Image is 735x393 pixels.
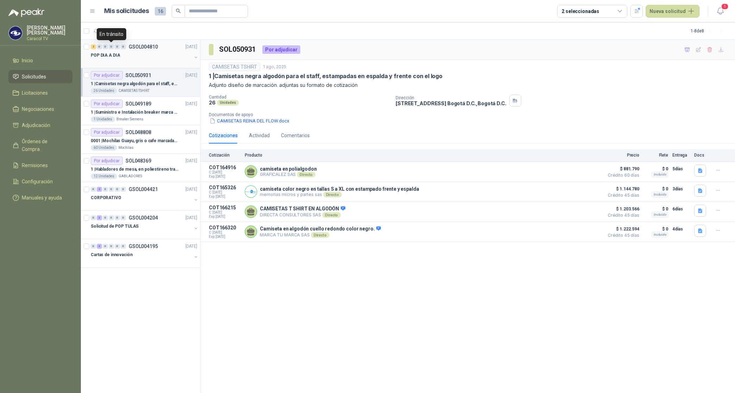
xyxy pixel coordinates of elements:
[8,54,72,67] a: Inicio
[185,129,197,136] p: [DATE]
[176,8,181,13] span: search
[8,102,72,116] a: Negociaciones
[185,215,197,221] p: [DATE]
[209,63,260,71] div: CAMISETAS TSHIRT
[121,44,126,49] div: 0
[672,225,690,233] p: 4 días
[22,105,54,113] span: Negociaciones
[209,153,241,158] p: Cotización
[91,100,123,108] div: Por adjudicar
[91,44,96,49] div: 2
[22,161,48,169] span: Remisiones
[209,95,390,100] p: Cantidad
[27,25,72,35] p: [PERSON_NAME] [PERSON_NAME]
[562,7,599,15] div: 2 seleccionadas
[115,187,120,192] div: 0
[91,116,115,122] div: 1 Unidades
[209,205,241,210] p: COT166215
[121,244,126,249] div: 0
[281,132,310,139] div: Comentarios
[91,88,117,94] div: 26 Unidades
[91,185,199,208] a: 0 2 0 0 0 0 GSOL004421[DATE] CORPORATIVO
[209,210,241,215] span: C: [DATE]
[209,117,290,125] button: CAMISETAS REINA DEL FLOW.docx
[219,44,257,55] h3: SOL050931
[209,165,241,170] p: COT164916
[22,121,50,129] span: Adjudicación
[97,44,102,49] div: 0
[91,138,178,144] p: 0001 | Mochilas Guayu, gris o cafe marcadas con un logo
[8,175,72,188] a: Configuración
[185,158,197,164] p: [DATE]
[260,192,419,197] p: memorias micros y partes sas
[209,112,732,117] p: Documentos de apoyo
[209,170,241,175] span: C: [DATE]
[604,173,639,177] span: Crédito 60 días
[8,119,72,132] a: Adjudicación
[91,252,133,258] p: Cartas de innovación
[209,100,216,106] p: 26
[652,172,668,177] div: Incluido
[604,205,639,213] span: $ 1.203.566
[311,232,330,238] div: Directo
[129,44,158,49] p: GSOL004810
[260,166,317,172] p: camiseta en polialgodon
[260,186,419,192] p: camiseta color negro en tallas S a XL con estampado frente y espalda
[396,95,506,100] p: Dirección
[121,215,126,220] div: 0
[126,130,151,135] p: SOL048808
[644,205,668,213] p: $ 0
[209,132,238,139] div: Cotizaciones
[103,244,108,249] div: 0
[91,145,117,151] div: 60 Unidades
[8,86,72,100] a: Licitaciones
[672,185,690,193] p: 3 días
[91,242,199,265] a: 0 3 0 0 0 0 GSOL004195[DATE] Cartas de innovación
[209,175,241,179] span: Exp: [DATE]
[91,52,120,59] p: POP DIA A DIA
[652,232,668,237] div: Incluido
[104,6,149,16] h1: Mis solicitudes
[116,116,143,122] p: Breaker Siemens
[396,100,506,106] p: [STREET_ADDRESS] Bogotá D.C. , Bogotá D.C.
[91,195,121,201] p: CORPORATIVO
[672,205,690,213] p: 6 días
[103,187,108,192] div: 0
[121,187,126,192] div: 0
[126,73,151,78] p: SOL050931
[245,186,257,197] img: Company Logo
[129,244,158,249] p: GSOL004195
[652,212,668,217] div: Incluido
[22,73,46,81] span: Solicitudes
[115,244,120,249] div: 0
[672,153,690,158] p: Entrega
[91,215,96,220] div: 0
[260,172,317,177] p: GRAFICALEZ SAS
[155,7,166,15] span: 16
[97,187,102,192] div: 2
[91,244,96,249] div: 0
[91,214,199,236] a: 0 3 0 0 0 0 GSOL004204[DATE] Solicitud de POP TULAS
[22,194,62,202] span: Manuales y ayuda
[81,97,200,125] a: Por adjudicarSOL049189[DATE] 1 |Suministro e Instalación breaker marca SIEMENS modelo:3WT82026AA,...
[8,191,72,204] a: Manuales y ayuda
[672,165,690,173] p: 5 días
[91,81,178,87] p: 1 | Camisetas negra algodón para el staff, estampadas en espalda y frente con el logo
[185,101,197,107] p: [DATE]
[97,28,126,40] div: En tránsito
[91,187,96,192] div: 0
[109,44,114,49] div: 0
[646,5,699,18] button: Nueva solicitud
[27,37,72,41] p: Caracol TV
[185,72,197,79] p: [DATE]
[185,44,197,50] p: [DATE]
[129,187,158,192] p: GSOL004421
[8,135,72,156] a: Órdenes de Compra
[209,235,241,239] span: Exp: [DATE]
[119,173,142,179] p: GABLADORES
[185,243,197,250] p: [DATE]
[644,225,668,233] p: $ 0
[119,88,149,94] p: CAMISETAS TSHIRT
[209,185,241,190] p: COT165326
[604,225,639,233] span: $ 1.222.594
